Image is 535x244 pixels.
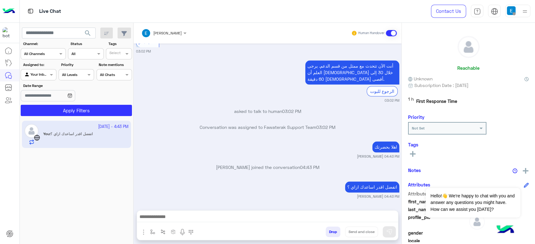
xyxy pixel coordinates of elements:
small: 03:02 PM [385,98,399,103]
small: [PERSON_NAME] 04:43 PM [357,154,399,159]
small: [PERSON_NAME] 04:43 PM [357,194,399,199]
small: Human Handover [358,31,385,36]
span: طلب دعم [139,39,156,44]
a: tab [471,5,483,18]
span: null [469,237,529,244]
span: profile_pic [408,214,468,228]
img: tab [491,8,498,15]
p: 28/9/2025, 4:43 PM [372,141,399,152]
button: Trigger scenario [158,226,168,237]
span: Attribute Name [408,191,468,197]
p: asked to talk to human [136,108,399,114]
img: 171468393613305 [3,27,14,38]
h6: Reachable [457,65,480,71]
span: First Response Time [416,98,457,104]
p: [PERSON_NAME] joined the conversation [136,164,399,170]
span: 03:02 PM [316,125,335,130]
button: Drop [326,226,340,237]
h6: Attributes [408,182,430,187]
p: 28/9/2025, 4:43 PM [345,181,399,192]
img: make a call [188,230,193,235]
span: Unknown [408,75,433,82]
span: 1 h [408,96,414,107]
label: Channel: [23,41,65,47]
button: select flow [148,226,158,237]
div: Select [108,50,121,57]
h6: Notes [408,167,421,173]
label: Note mentions [99,62,131,68]
img: send voice note [179,228,186,236]
div: الرجوع للبوت [367,86,398,96]
button: Apply Filters [21,105,132,116]
button: search [80,28,96,41]
span: [PERSON_NAME] [153,31,182,35]
button: create order [168,226,179,237]
p: Live Chat [39,7,61,16]
img: defaultAdmin.png [469,214,485,230]
h6: Tags [408,142,529,147]
img: add [523,168,528,174]
span: 04:43 PM [300,165,319,170]
img: Trigger scenario [160,229,165,234]
span: 03:02 PM [282,109,301,114]
span: gender [408,230,468,236]
span: search [84,29,92,37]
img: tab [474,8,481,15]
img: send attachment [140,228,147,236]
span: first_name [408,198,468,205]
a: Contact Us [431,5,466,18]
img: select flow [150,229,155,234]
label: Status [71,41,103,47]
label: Date Range [23,83,93,89]
small: 03:02 PM [136,49,151,54]
img: userImage [507,6,516,15]
p: 28/9/2025, 3:02 PM [305,60,399,84]
span: last_name [408,206,468,213]
img: tab [27,7,34,15]
span: Subscription Date : [DATE] [414,82,469,89]
label: Assigned to: [23,62,55,68]
img: send message [386,229,392,235]
img: Logo [3,5,15,18]
button: Send and close [345,226,378,237]
img: notes [512,168,517,173]
img: hulul-logo.png [494,219,516,241]
span: locale [408,237,468,244]
h6: Priority [408,114,424,120]
label: Tags [108,41,131,47]
img: defaultAdmin.png [458,36,479,58]
span: Hello!👋 We're happy to chat with you and answer any questions you might have. How can we assist y... [426,188,520,217]
span: null [469,230,529,236]
img: profile [521,8,529,15]
p: Conversation was assigned to Fawaterak Support Team [136,124,399,130]
label: Priority [61,62,93,68]
img: create order [171,229,176,234]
